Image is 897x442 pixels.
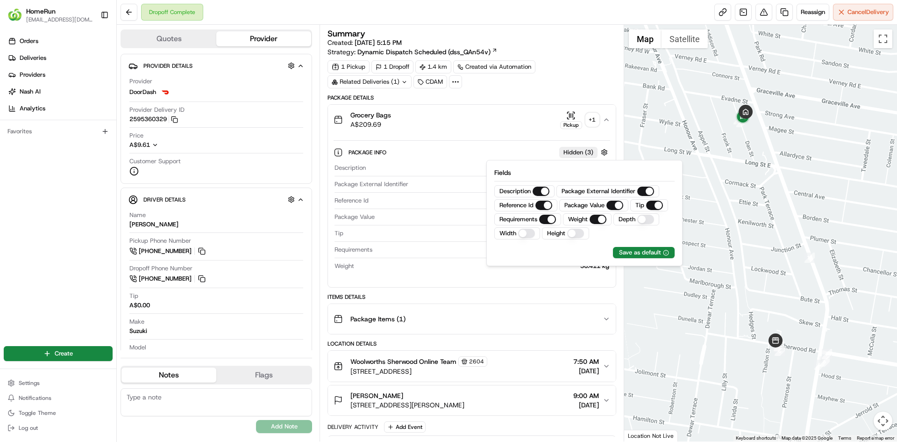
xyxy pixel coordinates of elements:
[128,192,304,207] button: Driver Details
[626,429,657,442] img: Google
[629,29,662,48] button: Show street map
[350,357,456,366] span: Woolworths Sherwood Online Team
[328,385,615,415] button: [PERSON_NAME][STREET_ADDRESS][PERSON_NAME]9:00 AM[DATE]
[143,62,192,70] span: Provider Details
[327,340,616,348] div: Location Details
[335,164,366,172] span: Description
[4,101,116,116] a: Analytics
[26,7,56,16] span: HomeRun
[559,146,610,158] button: Hidden (3)
[774,341,784,351] div: 9
[814,360,825,370] div: 5
[384,421,426,433] button: Add Event
[499,229,516,238] label: Width
[350,367,487,376] span: [STREET_ADDRESS]
[349,149,388,156] span: Package Info
[563,148,593,157] span: Hidden ( 3 )
[469,358,484,365] span: 2604
[838,435,851,441] a: Terms (opens in new tab)
[129,246,207,256] a: [PHONE_NUMBER]
[121,368,216,383] button: Notes
[160,87,171,98] img: doordash_logo_v2.png
[376,246,609,254] div: Photo Proof of Delivery
[736,117,747,127] div: 12
[129,264,192,273] span: Dropoff Phone Number
[624,430,678,442] div: Location Not Live
[560,111,599,129] button: Pickup+1
[216,31,311,46] button: Provider
[619,248,669,257] button: Save as default
[20,37,38,45] span: Orders
[662,29,708,48] button: Show satellite imagery
[350,314,406,324] span: Package Items ( 1 )
[129,141,150,149] span: A$9.61
[619,215,635,224] label: Depth
[121,31,216,46] button: Quotes
[573,391,599,400] span: 9:00 AM
[370,164,609,172] div: Grocery Bags
[573,400,599,410] span: [DATE]
[613,247,675,258] button: Save as default
[327,38,402,47] span: Created:
[139,275,192,283] span: [PHONE_NUMBER]
[328,351,615,382] button: Woolworths Sherwood Online Team2604[STREET_ADDRESS]7:50 AM[DATE]
[350,110,391,120] span: Grocery Bags
[19,409,56,417] span: Toggle Theme
[335,246,372,254] span: Requirements
[129,211,146,219] span: Name
[355,38,402,47] span: [DATE] 5:15 PM
[453,60,535,73] div: Created via Automation
[626,429,657,442] a: Open this area in Google Maps (opens a new window)
[499,215,537,224] label: Requirements
[4,406,113,420] button: Toggle Theme
[335,229,343,238] span: Tip
[26,16,93,23] span: [EMAIL_ADDRESS][DOMAIN_NAME]
[415,60,451,73] div: 1.4 km
[328,304,615,334] button: Package Items (1)
[129,292,138,300] span: Tip
[20,87,41,96] span: Nash AI
[139,247,192,255] span: [PHONE_NUMBER]
[562,187,635,196] label: Package External Identifier
[635,201,644,210] label: Tip
[4,124,113,139] div: Favorites
[327,60,370,73] div: 1 Pickup
[736,435,776,442] button: Keyboard shortcuts
[328,105,615,135] button: Grocery BagsA$209.69Pickup+1
[4,4,97,26] button: HomeRunHomeRun[EMAIL_ADDRESS][DOMAIN_NAME]
[499,187,531,196] label: Description
[564,201,605,210] label: Package Value
[371,60,413,73] div: 1 Dropoff
[128,58,304,73] button: Provider Details
[129,115,178,123] button: 2595360329
[857,435,894,441] a: Report a map error
[568,215,588,224] label: Weight
[143,196,185,203] span: Driver Details
[874,29,892,48] button: Toggle fullscreen view
[129,318,144,326] span: Make
[129,301,150,310] div: A$0.00
[129,157,181,166] span: Customer Support
[4,84,116,99] a: Nash AI
[129,106,185,114] span: Provider Delivery ID
[573,366,599,376] span: [DATE]
[358,262,609,270] div: 36.411 kg
[19,424,38,432] span: Log out
[129,327,147,335] div: Suzuki
[350,120,391,129] span: A$209.69
[357,47,491,57] span: Dynamic Dispatch Scheduled (dss_QAn54v)
[586,113,599,126] div: + 1
[20,54,46,62] span: Deliveries
[4,34,116,49] a: Orders
[327,29,365,38] h3: Summary
[797,4,829,21] button: Reassign
[129,131,143,140] span: Price
[7,7,22,22] img: HomeRun
[573,357,599,366] span: 7:50 AM
[819,356,830,367] div: 6
[412,180,609,188] div: 265803264
[327,423,378,431] div: Delivery Activity
[129,220,178,229] div: [PERSON_NAME]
